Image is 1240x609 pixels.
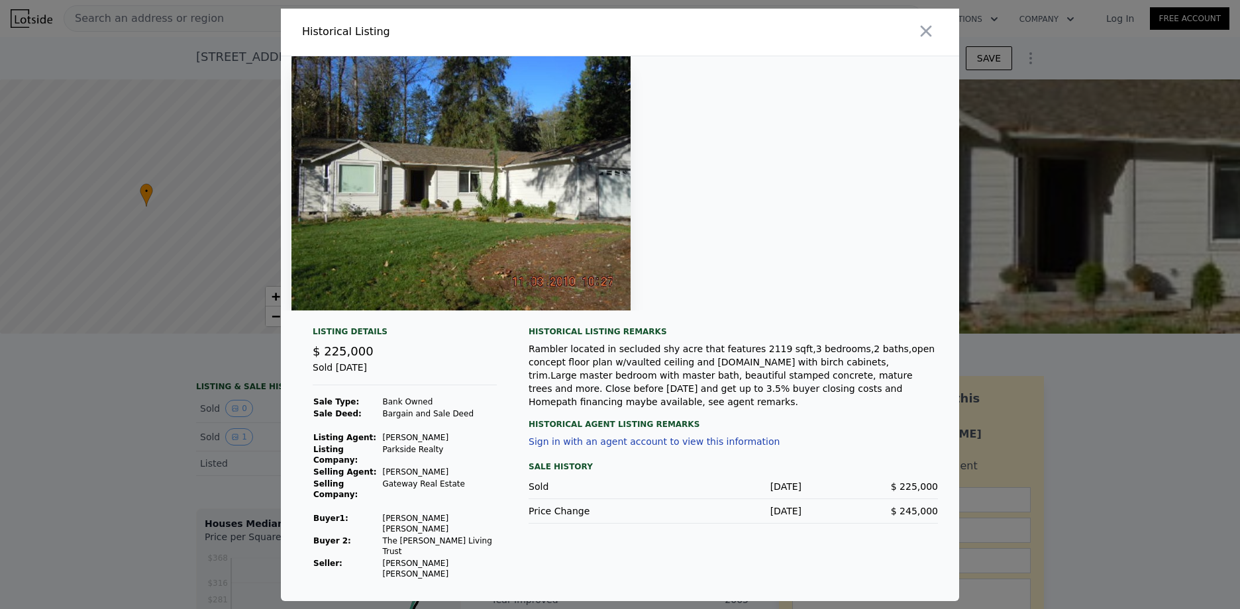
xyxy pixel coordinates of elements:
td: [PERSON_NAME] [PERSON_NAME] [382,557,497,580]
div: Price Change [529,504,665,518]
strong: Selling Company: [313,479,358,499]
td: [PERSON_NAME] [382,432,497,444]
td: [PERSON_NAME] [382,466,497,478]
div: [DATE] [665,504,801,518]
img: Property Img [291,56,631,310]
div: Historical Listing [302,24,615,40]
strong: Buyer 1 : [313,514,348,523]
div: Sale History [529,459,938,475]
div: Listing Details [313,326,497,342]
strong: Listing Company: [313,445,358,465]
span: $ 225,000 [891,481,938,492]
td: Bargain and Sale Deed [382,408,497,420]
button: Sign in with an agent account to view this information [529,436,780,447]
div: Sold [DATE] [313,361,497,385]
td: [PERSON_NAME] [PERSON_NAME] [382,512,497,535]
div: Sold [529,480,665,493]
strong: Seller : [313,559,342,568]
span: $ 245,000 [891,506,938,516]
td: Gateway Real Estate [382,478,497,500]
div: [DATE] [665,480,801,493]
td: The [PERSON_NAME] Living Trust [382,535,497,557]
td: Parkside Realty [382,444,497,466]
strong: Listing Agent: [313,433,376,442]
div: Historical Agent Listing Remarks [529,408,938,430]
strong: Sale Type: [313,397,359,406]
strong: Selling Agent: [313,467,377,477]
div: Rambler located in secluded shy acre that features 2119 sqft,3 bedrooms,2 baths,open concept floo... [529,342,938,408]
strong: Buyer 2: [313,536,351,545]
div: Historical Listing remarks [529,326,938,337]
td: Bank Owned [382,396,497,408]
strong: Sale Deed: [313,409,362,418]
span: $ 225,000 [313,344,374,358]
